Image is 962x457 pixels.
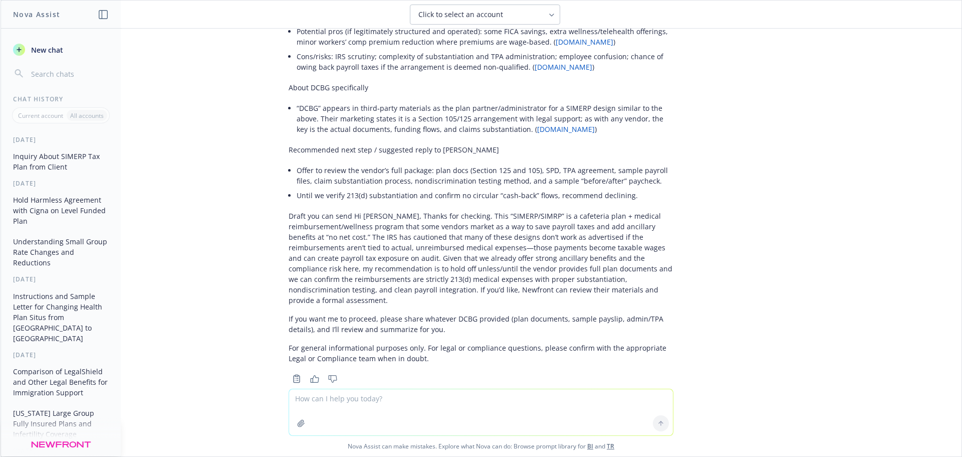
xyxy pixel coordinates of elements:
p: Recommended next step / suggested reply to [PERSON_NAME] [289,144,673,155]
li: Cons/risks: IRS scrutiny; complexity of substantiation and TPA administration; employee confusion... [297,49,673,74]
p: Draft you can send Hi [PERSON_NAME], Thanks for checking. This “SIMERP/SIMRP” is a cafeteria plan... [289,211,673,306]
p: Current account [18,111,63,120]
span: New chat [29,45,63,55]
button: Understanding Small Group Rate Changes and Reductions [9,233,113,271]
button: Click to select an account [410,5,560,25]
div: Chat History [1,95,121,103]
span: Nova Assist can make mistakes. Explore what Nova can do: Browse prompt library for and [5,436,957,456]
button: Comparison of LegalShield and Other Legal Benefits for Immigration Support [9,363,113,401]
p: For general informational purposes only. For legal or compliance questions, please confirm with t... [289,343,673,364]
p: About DCBG specifically [289,82,673,93]
button: Hold Harmless Agreement with Cigna on Level Funded Plan [9,192,113,229]
button: Thumbs down [325,372,341,386]
span: Click to select an account [418,10,503,20]
a: [DOMAIN_NAME] [556,37,613,47]
a: BI [587,442,593,450]
a: TR [607,442,614,450]
button: New chat [9,41,113,59]
div: [DATE] [1,351,121,359]
div: [DATE] [1,135,121,144]
a: [DOMAIN_NAME] [537,124,595,134]
a: [DOMAIN_NAME] [535,62,592,72]
h1: Nova Assist [13,9,60,20]
li: “DCBG” appears in third‑party materials as the plan partner/administrator for a SIMERP design sim... [297,101,673,136]
div: [DATE] [1,446,121,455]
p: All accounts [70,111,104,120]
p: If you want me to proceed, please share whatever DCBG provided (plan documents, sample payslip, a... [289,314,673,335]
button: Inquiry About SIMERP Tax Plan from Client [9,148,113,175]
div: [DATE] [1,179,121,188]
svg: Copy to clipboard [292,374,301,383]
li: Until we verify 213(d) substantiation and confirm no circular “cash‑back” flows, recommend declin... [297,188,673,203]
input: Search chats [29,67,109,81]
li: Offer to review the vendor’s full package: plan docs (Section 125 and 105), SPD, TPA agreement, s... [297,163,673,188]
button: [US_STATE] Large Group Fully Insured Plans and Infertility Coverage [9,405,113,442]
li: Potential pros (if legitimately structured and operated): some FICA savings, extra wellness/teleh... [297,24,673,49]
button: Instructions and Sample Letter for Changing Health Plan Situs from [GEOGRAPHIC_DATA] to [GEOGRAPH... [9,288,113,347]
div: [DATE] [1,275,121,283]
